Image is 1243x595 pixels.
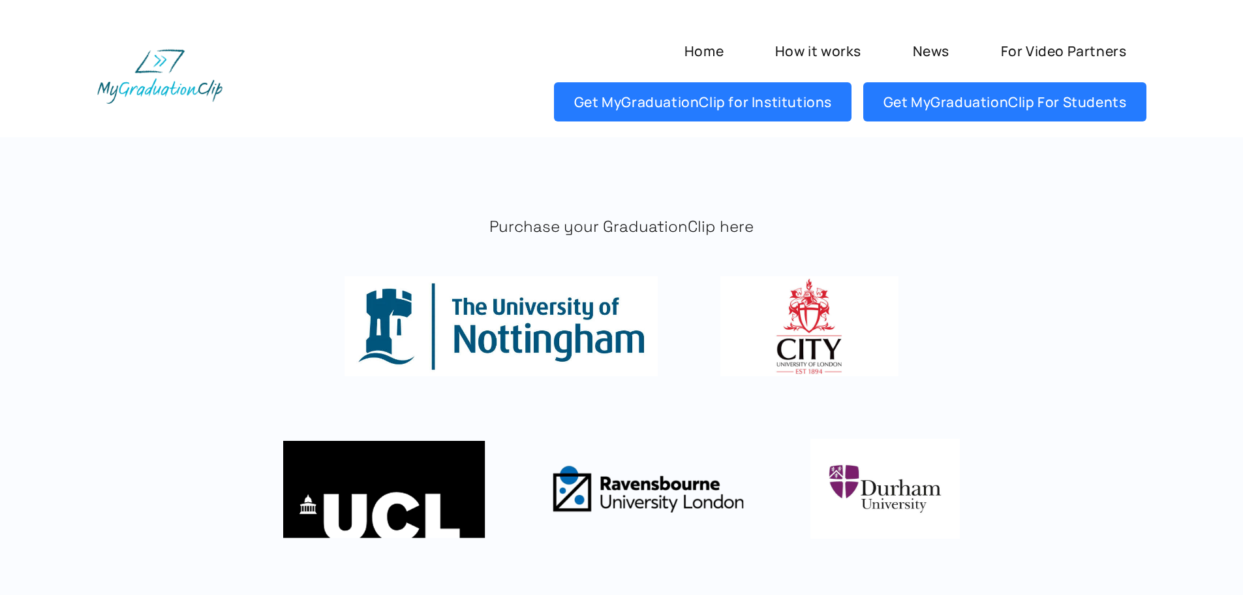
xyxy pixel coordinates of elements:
[97,216,1146,237] p: Purchase your GraduationClip here
[664,31,743,71] a: Home
[548,439,748,539] img: Ravensbourne University London
[283,439,485,539] img: University College London
[755,31,881,71] a: How it works
[720,276,898,376] img: City
[810,439,960,539] img: Untitled
[554,82,852,121] a: Get MyGraduationClip for Institutions
[893,31,969,71] a: News
[981,31,1146,71] a: For Video Partners
[863,82,1146,121] a: Get MyGraduationClip For Students
[345,276,658,376] img: Nottingham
